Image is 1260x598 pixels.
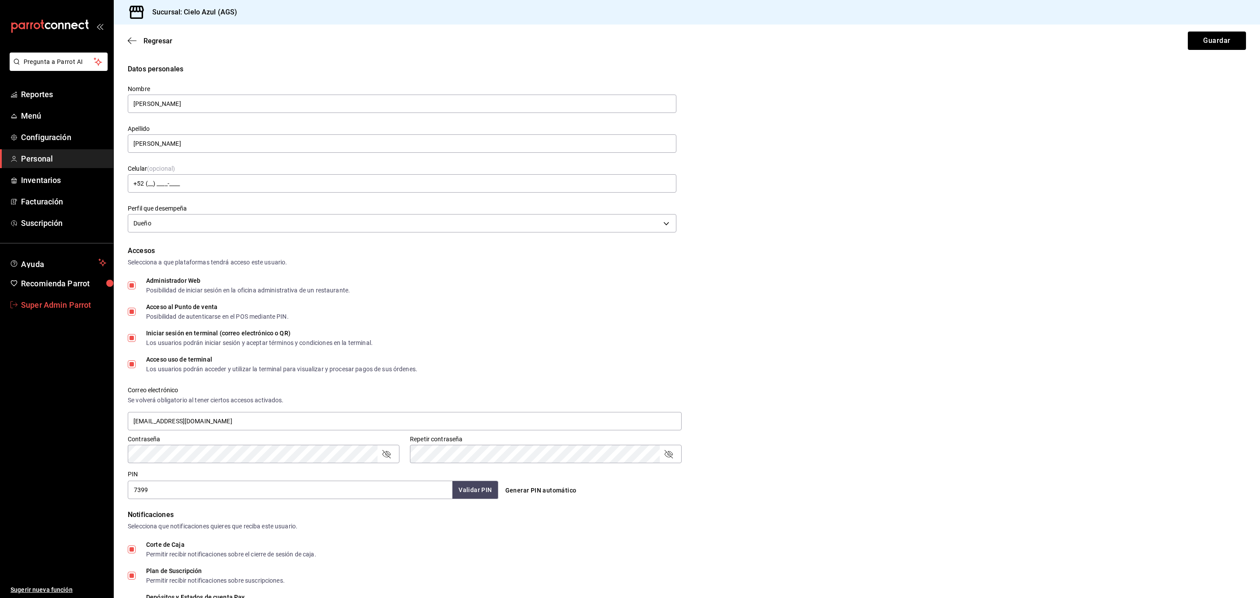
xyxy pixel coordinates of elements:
div: Los usuarios podrán acceder y utilizar la terminal para visualizar y procesar pagos de sus órdenes. [146,366,417,372]
label: Repetir contraseña [410,436,682,442]
button: passwordField [381,449,392,459]
span: Super Admin Parrot [21,299,106,311]
button: Pregunta a Parrot AI [10,53,108,71]
a: Pregunta a Parrot AI [6,63,108,73]
input: 3 a 6 dígitos [128,481,452,499]
div: Permitir recibir notificaciones sobre suscripciones. [146,577,285,584]
span: Sugerir nueva función [10,585,106,594]
button: Regresar [128,37,172,45]
span: Ayuda [21,257,95,268]
label: Apellido [128,126,676,132]
div: Posibilidad de iniciar sesión en la oficina administrativa de un restaurante. [146,287,350,293]
label: Nombre [128,86,676,92]
span: Personal [21,153,106,165]
span: (opcional) [147,165,175,172]
span: Pregunta a Parrot AI [24,57,94,67]
div: Dueño [128,214,676,232]
button: Generar PIN automático [502,482,580,499]
div: Corte de Caja [146,542,316,548]
label: Contraseña [128,436,399,442]
div: Permitir recibir notificaciones sobre el cierre de sesión de caja. [146,551,316,557]
div: Selecciona que notificaciones quieres que reciba este usuario. [128,522,1246,531]
div: Notificaciones [128,510,1246,520]
div: Plan de Suscripción [146,568,285,574]
div: Accesos [128,246,1246,256]
button: passwordField [663,449,674,459]
label: Celular [128,165,676,172]
span: Menú [21,110,106,122]
div: Datos personales [128,64,1246,74]
span: Suscripción [21,217,106,229]
div: Se volverá obligatorio al tener ciertos accesos activados. [128,396,682,405]
div: Los usuarios podrán iniciar sesión y aceptar términos y condiciones en la terminal. [146,340,373,346]
button: open_drawer_menu [96,23,103,30]
h3: Sucursal: Cielo Azul (AGS) [145,7,237,18]
label: PIN [128,471,138,477]
span: Reportes [21,88,106,100]
div: Posibilidad de autenticarse en el POS mediante PIN. [146,313,289,320]
span: Regresar [143,37,172,45]
label: Correo electrónico [128,387,682,393]
span: Configuración [21,131,106,143]
span: Inventarios [21,174,106,186]
div: Selecciona a que plataformas tendrá acceso este usuario. [128,258,1246,267]
div: Iniciar sesión en terminal (correo electrónico o QR) [146,330,373,336]
label: Perfil que desempeña [128,205,676,211]
div: Acceso uso de terminal [146,356,417,362]
div: Acceso al Punto de venta [146,304,289,310]
span: Facturación [21,196,106,208]
button: Guardar [1188,32,1246,50]
button: Validar PIN [452,481,498,499]
span: Recomienda Parrot [21,278,106,289]
div: Administrador Web [146,278,350,284]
